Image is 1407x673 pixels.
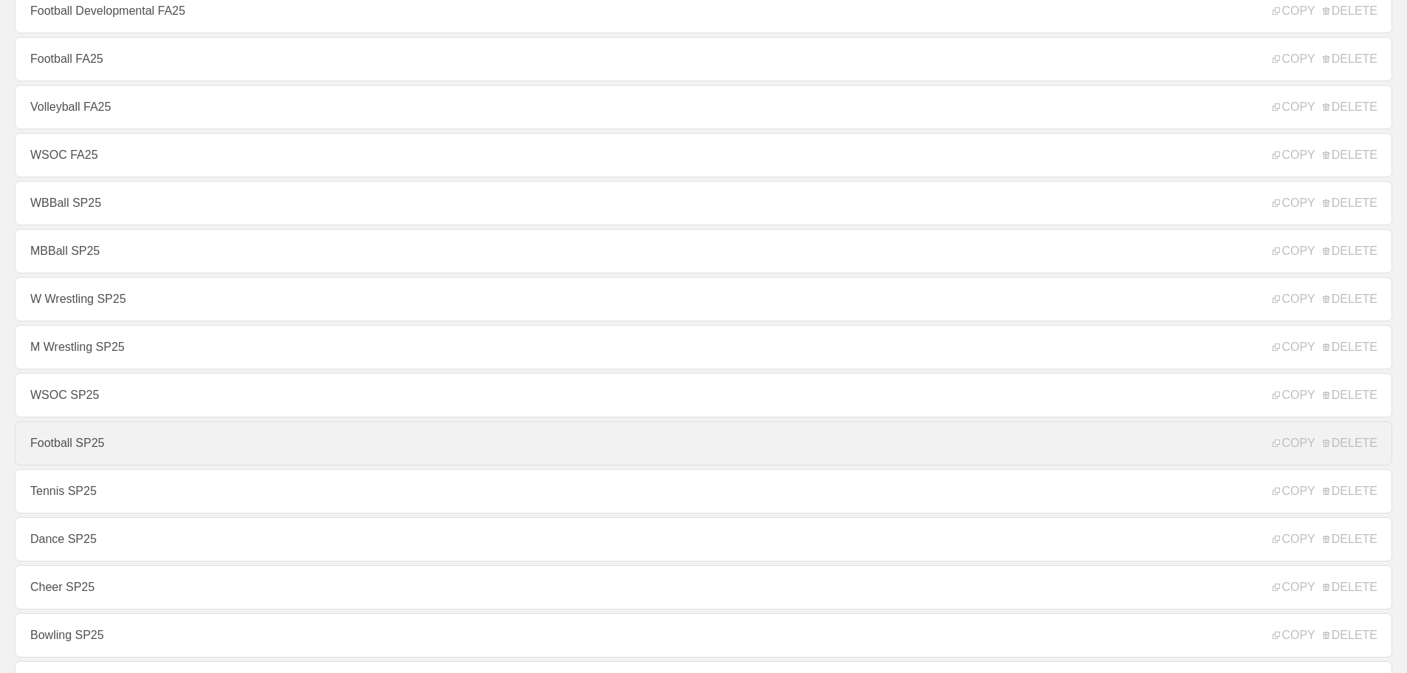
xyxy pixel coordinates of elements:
[1323,100,1377,114] span: DELETE
[15,565,1392,609] a: Cheer SP25
[1323,485,1377,498] span: DELETE
[15,85,1392,129] a: Volleyball FA25
[1273,148,1315,162] span: COPY
[15,613,1392,657] a: Bowling SP25
[1273,100,1315,114] span: COPY
[1323,389,1377,402] span: DELETE
[15,421,1392,465] a: Football SP25
[1323,437,1377,450] span: DELETE
[15,277,1392,321] a: W Wrestling SP25
[1273,293,1315,306] span: COPY
[1273,341,1315,354] span: COPY
[15,373,1392,417] a: WSOC SP25
[15,469,1392,513] a: Tennis SP25
[15,517,1392,561] a: Dance SP25
[15,37,1392,81] a: Football FA25
[1273,485,1315,498] span: COPY
[1323,197,1377,210] span: DELETE
[15,229,1392,273] a: MBBall SP25
[1273,245,1315,258] span: COPY
[15,133,1392,177] a: WSOC FA25
[1323,293,1377,306] span: DELETE
[1323,148,1377,162] span: DELETE
[1273,389,1315,402] span: COPY
[1273,52,1315,66] span: COPY
[1141,502,1407,673] iframe: Chat Widget
[1323,245,1377,258] span: DELETE
[1273,437,1315,450] span: COPY
[15,325,1392,369] a: M Wrestling SP25
[1323,4,1377,18] span: DELETE
[1323,52,1377,66] span: DELETE
[15,181,1392,225] a: WBBall SP25
[1273,197,1315,210] span: COPY
[1273,4,1315,18] span: COPY
[1323,341,1377,354] span: DELETE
